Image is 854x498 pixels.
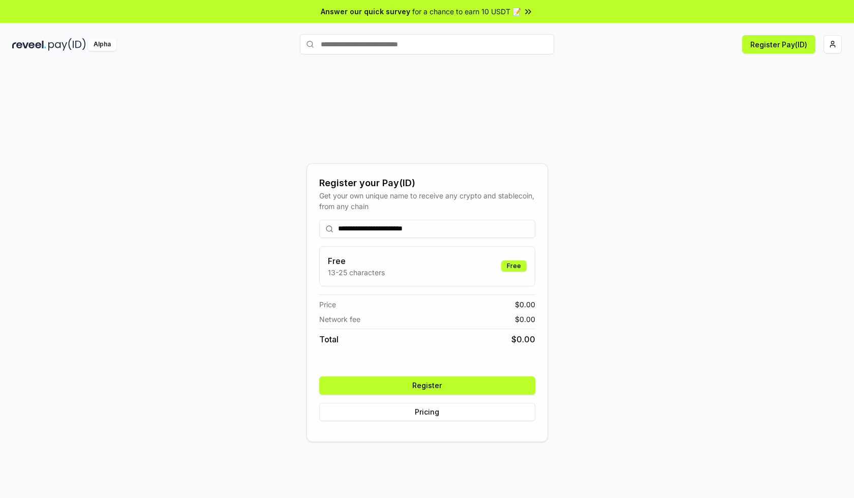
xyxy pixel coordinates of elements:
div: Register your Pay(ID) [319,176,535,190]
button: Pricing [319,403,535,421]
span: $ 0.00 [511,333,535,345]
span: $ 0.00 [515,314,535,325]
div: Get your own unique name to receive any crypto and stablecoin, from any chain [319,190,535,212]
span: Total [319,333,339,345]
span: Network fee [319,314,360,325]
h3: Free [328,255,385,267]
span: for a chance to earn 10 USDT 📝 [412,6,521,17]
button: Register [319,376,535,395]
span: Price [319,299,336,310]
img: pay_id [48,38,86,51]
div: Free [501,260,527,272]
p: 13-25 characters [328,267,385,278]
div: Alpha [88,38,116,51]
img: reveel_dark [12,38,46,51]
button: Register Pay(ID) [742,35,815,53]
span: Answer our quick survey [321,6,410,17]
span: $ 0.00 [515,299,535,310]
